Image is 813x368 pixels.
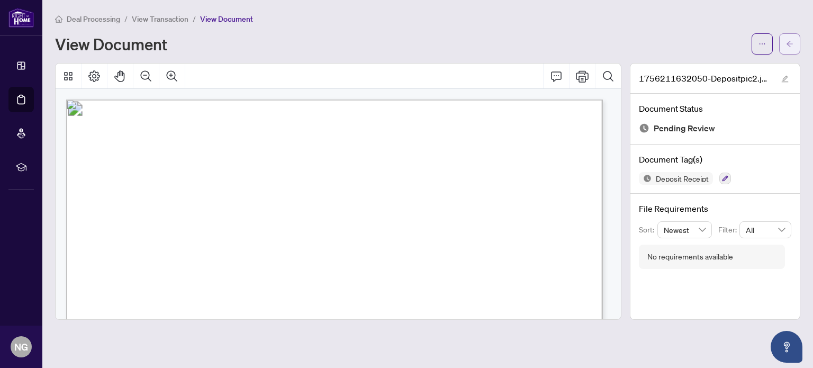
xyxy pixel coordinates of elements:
[124,13,128,25] li: /
[8,8,34,28] img: logo
[639,123,649,133] img: Document Status
[654,121,715,136] span: Pending Review
[771,331,802,363] button: Open asap
[193,13,196,25] li: /
[639,172,652,185] img: Status Icon
[639,202,791,215] h4: File Requirements
[781,75,789,83] span: edit
[55,35,167,52] h1: View Document
[200,14,253,24] span: View Document
[786,40,793,48] span: arrow-left
[746,222,785,238] span: All
[647,251,733,263] div: No requirements available
[67,14,120,24] span: Deal Processing
[664,222,706,238] span: Newest
[652,175,713,182] span: Deposit Receipt
[758,40,766,48] span: ellipsis
[639,72,771,85] span: 1756211632050-Depositpic2.jpeg
[14,339,28,354] span: NG
[639,153,791,166] h4: Document Tag(s)
[718,224,739,236] p: Filter:
[639,224,657,236] p: Sort:
[55,15,62,23] span: home
[639,102,791,115] h4: Document Status
[132,14,188,24] span: View Transaction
